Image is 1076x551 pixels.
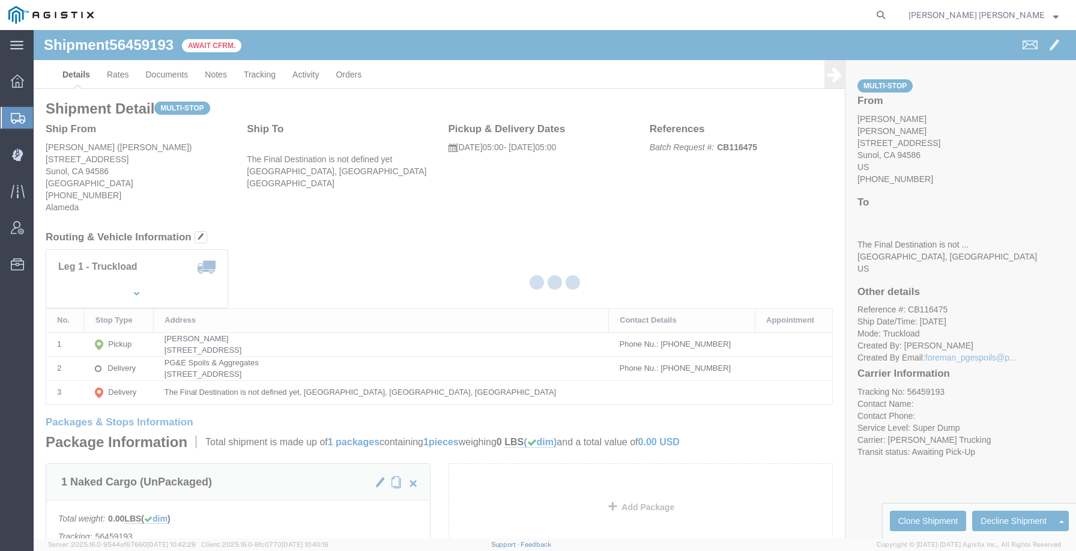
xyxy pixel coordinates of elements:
button: [PERSON_NAME] [PERSON_NAME] [908,8,1059,22]
a: Feedback [521,541,551,548]
span: Client: 2025.16.0-8fc0770 [201,541,328,548]
a: Support [491,541,521,548]
img: logo [8,6,94,24]
span: [DATE] 10:42:29 [147,541,196,548]
span: Server: 2025.16.0-9544af67660 [48,541,196,548]
span: [DATE] 10:40:19 [282,541,328,548]
span: Kayte Bray Dogali [908,8,1045,22]
span: Copyright © [DATE]-[DATE] Agistix Inc., All Rights Reserved [877,540,1062,550]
